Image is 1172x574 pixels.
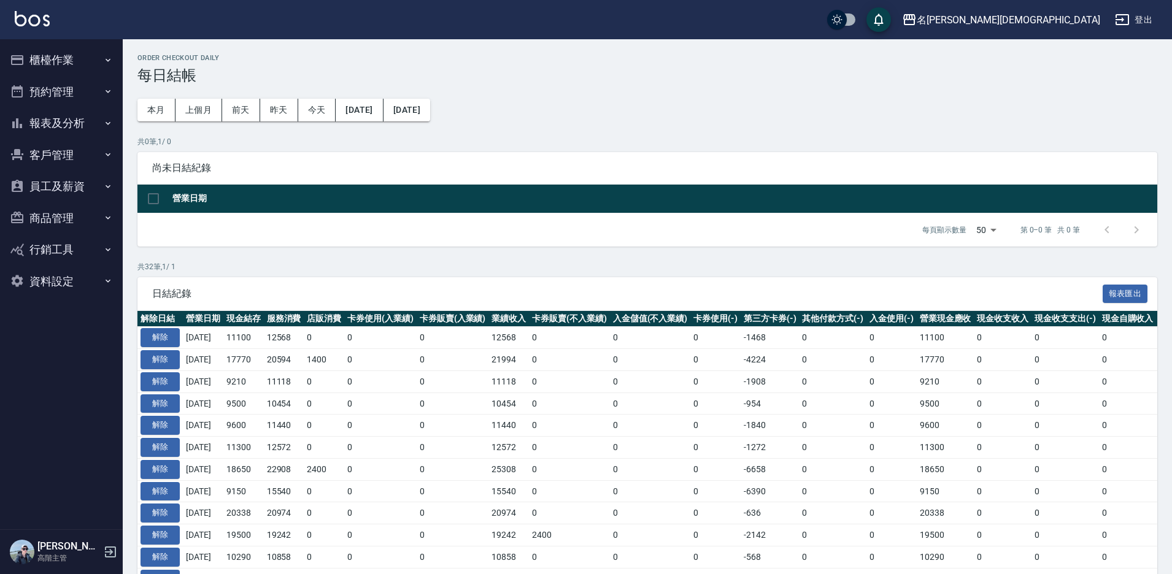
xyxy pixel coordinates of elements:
[183,370,223,392] td: [DATE]
[529,437,610,459] td: 0
[488,392,529,415] td: 10454
[223,458,264,480] td: 18650
[141,328,180,347] button: 解除
[1031,524,1099,546] td: 0
[1103,287,1148,299] a: 報表匯出
[264,546,304,568] td: 10858
[529,524,610,546] td: 2400
[741,370,800,392] td: -1908
[141,460,180,479] button: 解除
[183,546,223,568] td: [DATE]
[1031,349,1099,371] td: 0
[417,370,489,392] td: 0
[264,349,304,371] td: 20594
[529,370,610,392] td: 0
[690,370,741,392] td: 0
[866,349,917,371] td: 0
[610,370,691,392] td: 0
[741,311,800,327] th: 第三方卡券(-)
[183,415,223,437] td: [DATE]
[866,502,917,524] td: 0
[741,327,800,349] td: -1468
[799,311,866,327] th: 其他付款方式(-)
[799,370,866,392] td: 0
[610,415,691,437] td: 0
[741,524,800,546] td: -2142
[610,311,691,327] th: 入金儲值(不入業績)
[141,482,180,501] button: 解除
[529,458,610,480] td: 0
[417,437,489,459] td: 0
[417,524,489,546] td: 0
[417,480,489,502] td: 0
[799,327,866,349] td: 0
[866,437,917,459] td: 0
[10,540,34,564] img: Person
[222,99,260,121] button: 前天
[488,502,529,524] td: 20974
[5,202,118,234] button: 商品管理
[917,546,974,568] td: 10290
[690,311,741,327] th: 卡券使用(-)
[488,546,529,568] td: 10858
[897,7,1105,33] button: 名[PERSON_NAME][DEMOGRAPHIC_DATA]
[344,327,417,349] td: 0
[866,7,891,32] button: save
[529,311,610,327] th: 卡券販賣(不入業績)
[917,392,974,415] td: 9500
[223,480,264,502] td: 9150
[183,458,223,480] td: [DATE]
[866,370,917,392] td: 0
[974,546,1031,568] td: 0
[610,349,691,371] td: 0
[344,480,417,502] td: 0
[264,327,304,349] td: 12568
[1031,370,1099,392] td: 0
[223,415,264,437] td: 9600
[741,458,800,480] td: -6658
[141,416,180,435] button: 解除
[741,480,800,502] td: -6390
[971,213,1001,247] div: 50
[183,480,223,502] td: [DATE]
[488,370,529,392] td: 11118
[690,524,741,546] td: 0
[1099,546,1157,568] td: 0
[5,266,118,297] button: 資料設定
[1099,458,1157,480] td: 0
[223,546,264,568] td: 10290
[304,502,344,524] td: 0
[974,415,1031,437] td: 0
[264,370,304,392] td: 11118
[183,349,223,371] td: [DATE]
[1099,480,1157,502] td: 0
[344,524,417,546] td: 0
[5,170,118,202] button: 員工及薪資
[152,288,1103,300] span: 日結紀錄
[304,524,344,546] td: 0
[264,458,304,480] td: 22908
[264,480,304,502] td: 15540
[304,370,344,392] td: 0
[344,392,417,415] td: 0
[304,415,344,437] td: 0
[488,458,529,480] td: 25308
[1031,392,1099,415] td: 0
[741,349,800,371] td: -4224
[690,349,741,371] td: 0
[799,524,866,546] td: 0
[1099,349,1157,371] td: 0
[141,394,180,413] button: 解除
[264,392,304,415] td: 10454
[5,139,118,171] button: 客戶管理
[417,458,489,480] td: 0
[799,415,866,437] td: 0
[488,480,529,502] td: 15540
[137,261,1157,272] p: 共 32 筆, 1 / 1
[741,502,800,524] td: -636
[344,311,417,327] th: 卡券使用(入業績)
[1103,285,1148,304] button: 報表匯出
[304,327,344,349] td: 0
[974,370,1031,392] td: 0
[417,327,489,349] td: 0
